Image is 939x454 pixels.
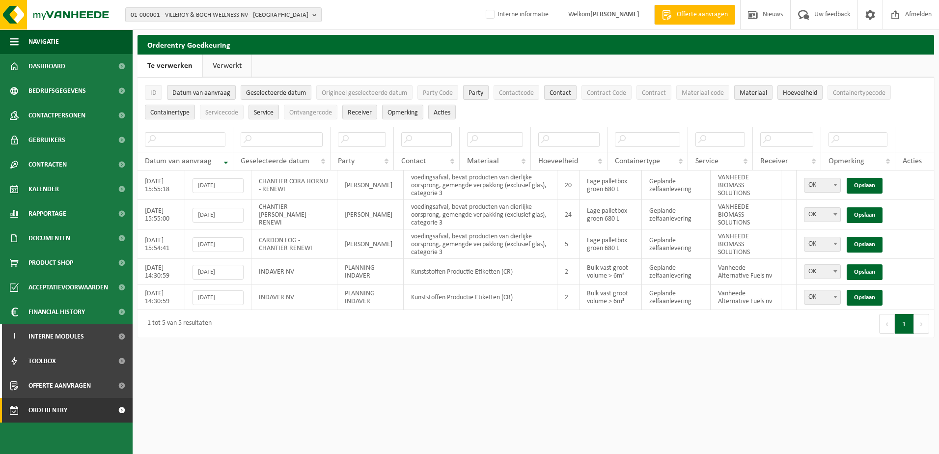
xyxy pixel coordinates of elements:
[581,85,632,100] button: Contract CodeContract Code: Activate to sort
[654,5,735,25] a: Offerte aanvragen
[167,85,236,100] button: Datum van aanvraagDatum van aanvraag: Activate to remove sorting
[337,284,404,310] td: PLANNING INDAVER
[423,89,453,97] span: Party Code
[28,300,85,324] span: Financial History
[580,170,642,200] td: Lage palletbox groen 680 L
[251,259,337,284] td: INDAVER NV
[636,85,671,100] button: ContractContract: Activate to sort
[142,315,212,333] div: 1 tot 5 van 5 resultaten
[804,178,840,192] span: OK
[241,85,311,100] button: Geselecteerde datumGeselecteerde datum: Activate to sort
[28,275,108,300] span: Acceptatievoorwaarden
[125,7,322,22] button: 01-000001 - VILLEROY & BOCH WELLNESS NV - [GEOGRAPHIC_DATA]
[557,259,580,284] td: 2
[544,85,577,100] button: ContactContact: Activate to sort
[879,314,895,334] button: Previous
[28,398,111,423] span: Orderentry Goedkeuring
[150,89,157,97] span: ID
[200,105,244,119] button: ServicecodeServicecode: Activate to sort
[804,237,840,251] span: OK
[203,55,251,77] a: Verwerkt
[711,200,781,229] td: VANHEEDE BIOMASS SOLUTIONS
[804,207,841,222] span: OK
[804,290,841,305] span: OK
[777,85,823,100] button: HoeveelheidHoeveelheid: Activate to sort
[642,229,710,259] td: Geplande zelfaanlevering
[557,229,580,259] td: 5
[760,157,788,165] span: Receiver
[131,8,308,23] span: 01-000001 - VILLEROY & BOCH WELLNESS NV - [GEOGRAPHIC_DATA]
[348,109,372,116] span: Receiver
[557,170,580,200] td: 20
[138,200,185,229] td: [DATE] 15:55:00
[590,11,639,18] strong: [PERSON_NAME]
[580,229,642,259] td: Lage palletbox groen 680 L
[251,284,337,310] td: INDAVER NV
[676,85,729,100] button: Materiaal codeMateriaal code: Activate to sort
[28,177,59,201] span: Kalender
[804,178,841,193] span: OK
[580,259,642,284] td: Bulk vast groot volume > 6m³
[615,157,660,165] span: Containertype
[494,85,539,100] button: ContactcodeContactcode: Activate to sort
[337,200,404,229] td: [PERSON_NAME]
[138,55,202,77] a: Te verwerken
[138,170,185,200] td: [DATE] 15:55:18
[138,259,185,284] td: [DATE] 14:30:59
[711,170,781,200] td: VANHEEDE BIOMASS SOLUTIONS
[254,109,274,116] span: Service
[28,54,65,79] span: Dashboard
[337,170,404,200] td: [PERSON_NAME]
[538,157,578,165] span: Hoeveelheid
[145,85,162,100] button: IDID: Activate to sort
[404,200,557,229] td: voedingsafval, bevat producten van dierlijke oorsprong, gemengde verpakking (exclusief glas), cat...
[642,259,710,284] td: Geplande zelfaanlevering
[804,237,841,252] span: OK
[557,284,580,310] td: 2
[138,229,185,259] td: [DATE] 15:54:41
[28,103,85,128] span: Contactpersonen
[642,200,710,229] td: Geplande zelfaanlevering
[828,85,891,100] button: ContainertypecodeContainertypecode: Activate to sort
[740,89,767,97] span: Materiaal
[550,89,571,97] span: Contact
[28,373,91,398] span: Offerte aanvragen
[404,259,557,284] td: Kunststoffen Productie Etiketten (CR)
[289,109,332,116] span: Ontvangercode
[711,284,781,310] td: Vanheede Alternative Fuels nv
[463,85,489,100] button: PartyParty: Activate to sort
[145,105,195,119] button: ContainertypeContainertype: Activate to sort
[401,157,426,165] span: Contact
[28,29,59,54] span: Navigatie
[249,105,279,119] button: ServiceService: Activate to sort
[342,105,377,119] button: ReceiverReceiver: Activate to sort
[587,89,626,97] span: Contract Code
[241,157,309,165] span: Geselecteerde datum
[682,89,724,97] span: Materiaal code
[847,237,883,253] a: Opslaan
[138,284,185,310] td: [DATE] 14:30:59
[804,208,840,222] span: OK
[434,109,450,116] span: Acties
[804,265,840,279] span: OK
[205,109,238,116] span: Servicecode
[484,7,549,22] label: Interne informatie
[711,259,781,284] td: Vanheede Alternative Fuels nv
[695,157,718,165] span: Service
[711,229,781,259] td: VANHEEDE BIOMASS SOLUTIONS
[804,264,841,279] span: OK
[467,157,499,165] span: Materiaal
[783,89,817,97] span: Hoeveelheid
[251,170,337,200] td: CHANTIER CORA HORNU - RENEWI
[28,152,67,177] span: Contracten
[284,105,337,119] button: OntvangercodeOntvangercode: Activate to sort
[150,109,190,116] span: Containertype
[251,200,337,229] td: CHANTIER [PERSON_NAME] - RENEWI
[847,207,883,223] a: Opslaan
[829,157,864,165] span: Opmerking
[28,226,70,251] span: Documenten
[172,89,230,97] span: Datum van aanvraag
[847,178,883,194] a: Opslaan
[428,105,456,119] button: Acties
[674,10,730,20] span: Offerte aanvragen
